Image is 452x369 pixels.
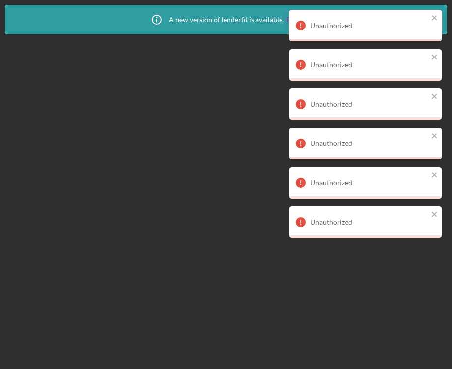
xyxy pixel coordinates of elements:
div: Unauthorized [311,61,428,69]
button: close [431,210,438,220]
div: Unauthorized [311,218,428,226]
button: close [431,92,438,102]
button: close [431,132,438,141]
div: A new version of lenderfit is available. [144,7,308,32]
div: Unauthorized [311,140,428,147]
a: Reload [286,16,308,24]
button: close [431,171,438,180]
div: Unauthorized [311,100,428,108]
div: Unauthorized [311,22,428,29]
button: close [431,14,438,23]
button: close [431,53,438,62]
div: Unauthorized [311,179,428,187]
